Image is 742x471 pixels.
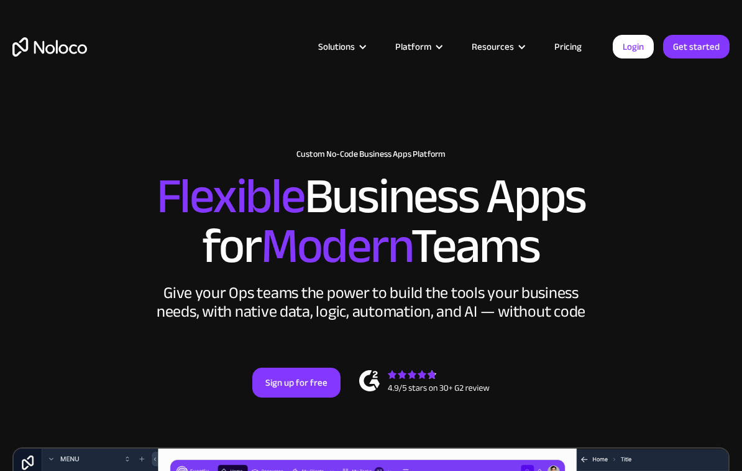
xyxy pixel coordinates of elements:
a: Pricing [539,39,597,55]
a: Login [613,35,654,58]
a: Get started [663,35,730,58]
a: home [12,37,87,57]
span: Modern [261,200,411,292]
div: Solutions [318,39,355,55]
div: Platform [395,39,431,55]
div: Resources [472,39,514,55]
div: Platform [380,39,456,55]
h2: Business Apps for Teams [12,172,730,271]
a: Sign up for free [252,368,341,398]
div: Resources [456,39,539,55]
div: Solutions [303,39,380,55]
h1: Custom No-Code Business Apps Platform [12,149,730,159]
span: Flexible [157,150,305,243]
div: Give your Ops teams the power to build the tools your business needs, with native data, logic, au... [153,284,589,321]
